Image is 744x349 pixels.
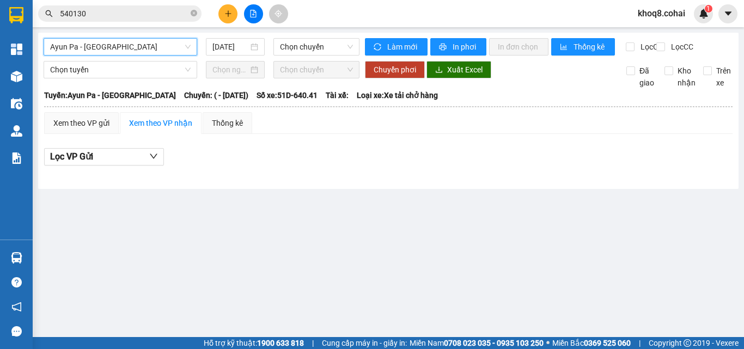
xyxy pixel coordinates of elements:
[560,43,569,52] span: bar-chart
[212,64,248,76] input: Chọn ngày
[50,62,191,78] span: Chọn tuyến
[53,117,109,129] div: Xem theo VP gửi
[280,39,353,55] span: Chọn chuyến
[667,41,695,53] span: Lọc CC
[723,9,733,19] span: caret-down
[212,41,248,53] input: 14/09/2025
[684,339,691,347] span: copyright
[44,148,164,166] button: Lọc VP Gửi
[11,125,22,137] img: warehouse-icon
[60,8,188,20] input: Tìm tên, số ĐT hoặc mã đơn
[9,7,23,23] img: logo-vxr
[212,117,243,129] div: Thống kê
[439,43,448,52] span: printer
[249,10,257,17] span: file-add
[11,302,22,312] span: notification
[11,277,22,287] span: question-circle
[718,4,737,23] button: caret-down
[275,10,282,17] span: aim
[257,339,304,347] strong: 1900 633 818
[11,44,22,55] img: dashboard-icon
[269,4,288,23] button: aim
[11,71,22,82] img: warehouse-icon
[11,326,22,336] span: message
[546,341,550,345] span: ⚪️
[712,65,735,89] span: Trên xe
[184,89,248,101] span: Chuyến: ( - [DATE])
[453,41,478,53] span: In phơi
[280,62,353,78] span: Chọn chuyến
[129,117,192,129] div: Xem theo VP nhận
[410,337,544,349] span: Miền Nam
[11,152,22,164] img: solution-icon
[224,10,232,17] span: plus
[365,38,428,56] button: syncLàm mới
[374,43,383,52] span: sync
[191,9,197,19] span: close-circle
[430,38,486,56] button: printerIn phơi
[574,41,606,53] span: Thống kê
[629,7,694,20] span: khoq8.cohai
[673,65,700,89] span: Kho nhận
[365,61,425,78] button: Chuyển phơi
[639,337,641,349] span: |
[357,89,438,101] span: Loại xe: Xe tải chở hàng
[705,5,712,13] sup: 1
[387,41,419,53] span: Làm mới
[636,41,664,53] span: Lọc CR
[551,38,615,56] button: bar-chartThống kê
[706,5,710,13] span: 1
[584,339,631,347] strong: 0369 525 060
[45,10,53,17] span: search
[699,9,709,19] img: icon-new-feature
[257,89,318,101] span: Số xe: 51D-640.41
[218,4,237,23] button: plus
[204,337,304,349] span: Hỗ trợ kỹ thuật:
[44,91,176,100] b: Tuyến: Ayun Pa - [GEOGRAPHIC_DATA]
[11,252,22,264] img: warehouse-icon
[444,339,544,347] strong: 0708 023 035 - 0935 103 250
[244,4,263,23] button: file-add
[426,61,491,78] button: downloadXuất Excel
[149,152,158,161] span: down
[50,150,93,163] span: Lọc VP Gửi
[322,337,407,349] span: Cung cấp máy in - giấy in:
[312,337,314,349] span: |
[552,337,631,349] span: Miền Bắc
[489,38,548,56] button: In đơn chọn
[11,98,22,109] img: warehouse-icon
[635,65,658,89] span: Đã giao
[50,39,191,55] span: Ayun Pa - Sài Gòn
[191,10,197,16] span: close-circle
[326,89,349,101] span: Tài xế:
